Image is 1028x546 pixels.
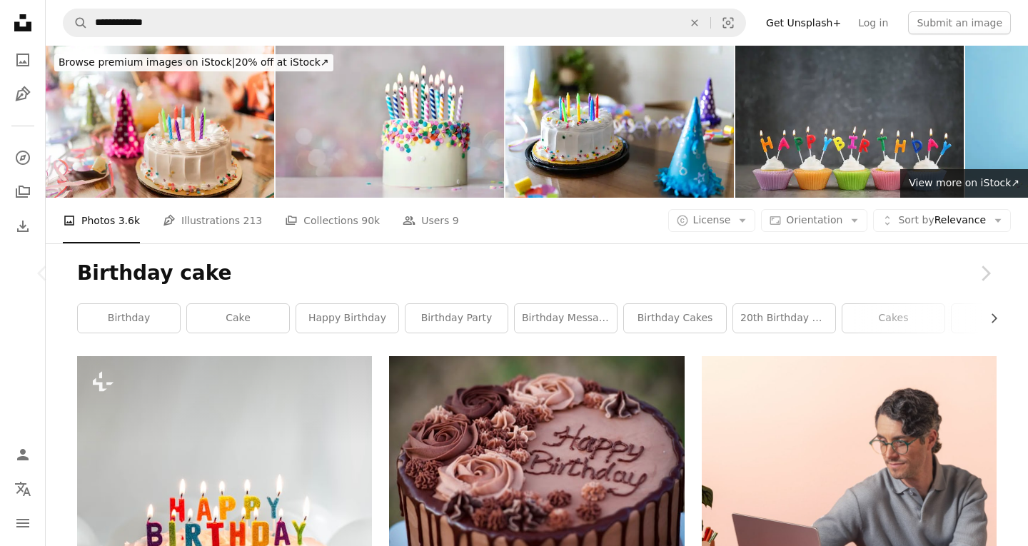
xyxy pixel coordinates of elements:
a: Next [942,205,1028,342]
a: Explore [9,143,37,172]
a: Log in [850,11,897,34]
a: birthday message [515,304,617,333]
img: Birthday cake on the table at home [505,46,734,198]
button: Sort byRelevance [873,209,1011,232]
a: birthday [78,304,180,333]
a: Photos [9,46,37,74]
a: Get Unsplash+ [757,11,850,34]
span: 90k [361,213,380,228]
a: Collections [9,178,37,206]
button: License [668,209,756,232]
a: Log in / Sign up [9,440,37,469]
span: Sort by [898,214,934,226]
span: Orientation [786,214,842,226]
button: Orientation [761,209,867,232]
a: Browse premium images on iStock|20% off at iStock↗ [46,46,342,80]
h1: Birthday cake [77,261,997,286]
a: Illustrations 213 [163,198,262,243]
span: 9 [453,213,459,228]
img: Colorful celebration birthday cake with colorful birthday candles and sugar sprinkles [276,46,504,198]
span: Relevance [898,213,986,228]
span: 20% off at iStock ↗ [59,56,329,68]
a: View more on iStock↗ [900,169,1028,198]
button: Visual search [711,9,745,36]
span: View more on iStock ↗ [909,177,1019,188]
a: cake [187,304,289,333]
a: 20th birthday cake [733,304,835,333]
span: 213 [243,213,263,228]
a: Users 9 [403,198,459,243]
a: happy birthday [296,304,398,333]
button: Language [9,475,37,503]
button: Submit an image [908,11,1011,34]
form: Find visuals sitewide [63,9,746,37]
span: Browse premium images on iStock | [59,56,235,68]
button: Clear [679,9,710,36]
a: Illustrations [9,80,37,108]
img: Close-up of a birthday cake on the table at home [46,46,274,198]
button: Search Unsplash [64,9,88,36]
span: License [693,214,731,226]
button: Menu [9,509,37,537]
a: birthday cakes [624,304,726,333]
a: Collections 90k [285,198,380,243]
a: text [389,467,684,480]
img: Birthday cupcakes [735,46,964,198]
a: birthday party [405,304,508,333]
a: cakes [842,304,944,333]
